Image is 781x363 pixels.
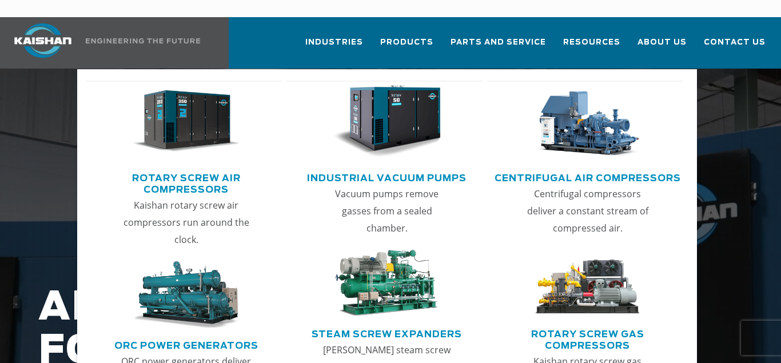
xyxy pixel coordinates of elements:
[492,324,683,353] a: Rotary Screw Gas Compressors
[563,36,620,49] span: Resources
[380,36,433,49] span: Products
[704,36,766,49] span: Contact Us
[380,27,433,66] a: Products
[86,38,200,43] img: Engineering the future
[321,185,453,237] p: Vacuum pumps remove gasses from a sealed chamber.
[132,261,240,329] img: thumb-ORC-Power-Generators
[91,168,282,197] a: Rotary Screw Air Compressors
[312,324,462,341] a: Steam Screw Expanders
[121,197,252,248] p: Kaishan rotary screw air compressors run around the clock.
[563,27,620,66] a: Resources
[533,85,641,158] img: thumb-Centrifugal-Air-Compressors
[522,185,654,237] p: Centrifugal compressors deliver a constant stream of compressed air.
[305,36,363,49] span: Industries
[451,36,546,49] span: Parts and Service
[451,27,546,66] a: Parts and Service
[132,85,240,158] img: thumb-Rotary-Screw-Air-Compressors
[704,27,766,66] a: Contact Us
[637,36,687,49] span: About Us
[307,168,467,185] a: Industrial Vacuum Pumps
[533,250,641,317] img: thumb-Rotary-Screw-Gas-Compressors
[333,250,441,317] img: thumb-Steam-Screw-Expanders
[305,27,363,66] a: Industries
[637,27,687,66] a: About Us
[114,336,258,353] a: ORC Power Generators
[495,168,681,185] a: Centrifugal Air Compressors
[333,85,441,158] img: thumb-Industrial-Vacuum-Pumps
